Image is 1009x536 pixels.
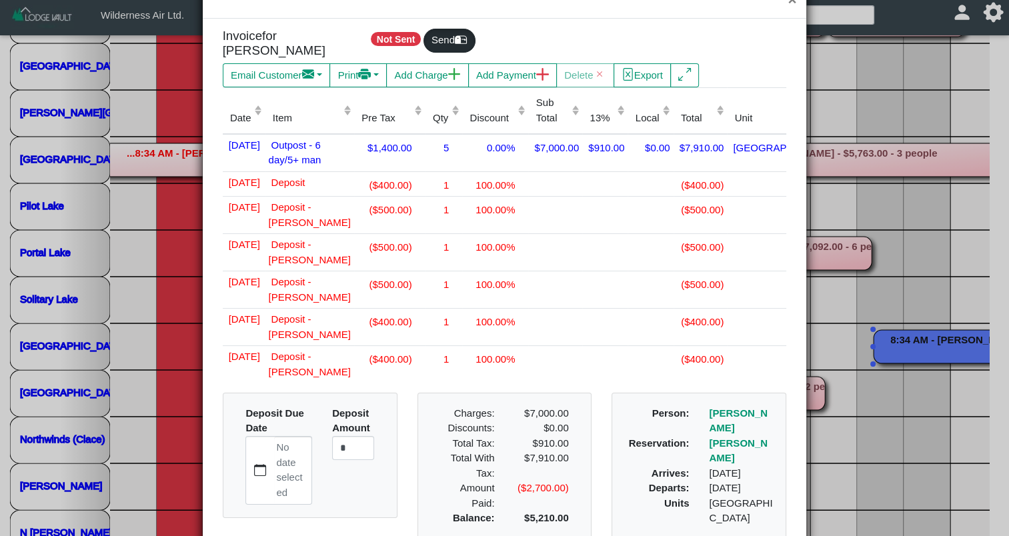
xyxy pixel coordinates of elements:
span: [DATE] [226,273,260,287]
div: 100.00% [465,275,525,293]
div: 100.00% [465,175,525,193]
div: ($400.00) [677,349,724,367]
svg: arrows angle expand [678,68,691,81]
div: [GEOGRAPHIC_DATA] [730,138,797,156]
button: Email Customerenvelope fill [223,63,331,87]
div: Sub Total [536,95,568,125]
div: Item [273,111,340,126]
b: Person: [652,407,690,419]
div: 1 [429,312,459,330]
svg: calendar [254,464,267,477]
svg: mailbox2 [455,33,467,46]
span: [DATE] [226,137,260,151]
svg: plus lg [536,68,549,81]
h5: Invoice [223,29,349,59]
div: Total With Tax: [430,451,504,481]
button: arrows angle expand [670,63,699,87]
div: ($500.00) [357,200,422,218]
div: 1 [429,175,459,193]
div: [DATE] [699,481,783,496]
div: ($500.00) [677,275,724,293]
div: $7,910.00 [504,451,578,481]
b: $5,210.00 [524,512,569,523]
div: $910.00 [586,138,624,156]
div: 1 [429,275,459,293]
div: 1 [429,349,459,367]
div: Total [681,111,713,126]
div: [DATE] [699,466,783,481]
span: Deposit - [PERSON_NAME] [269,199,351,228]
button: Printprinter fill [329,63,387,87]
div: Qty [433,111,448,126]
b: Balance: [453,512,495,523]
div: ($400.00) [357,312,422,330]
span: [DATE] [226,311,260,325]
span: Deposit - [PERSON_NAME] [269,348,351,377]
div: ($2,700.00) [504,481,578,511]
div: ($500.00) [357,237,422,255]
label: No date selected [274,437,311,504]
div: ($500.00) [677,237,724,255]
button: Add Paymentplus lg [468,63,557,87]
div: ($400.00) [357,349,422,367]
div: Pre Tax [361,111,411,126]
span: Outpost - 6 day/5+ man [269,137,321,166]
span: Deposit - [PERSON_NAME] [269,273,351,303]
button: Sendmailbox2 [423,29,475,53]
svg: plus lg [448,68,461,81]
div: $7,910.00 [677,138,724,156]
div: [GEOGRAPHIC_DATA] [699,496,783,526]
span: [DATE] [226,199,260,213]
span: Deposit [269,174,305,188]
div: $0.00 [631,138,670,156]
div: 100.00% [465,200,525,218]
a: [PERSON_NAME] [709,407,768,434]
div: Discounts: [430,421,504,436]
div: 1 [429,237,459,255]
span: for [PERSON_NAME] [223,29,325,58]
div: $0.00 [504,421,578,436]
div: Charges: [430,406,504,421]
div: 1 [429,200,459,218]
div: 13% [590,111,614,126]
button: Deletex [556,63,614,87]
b: Arrives: [652,467,690,479]
span: [DATE] [226,236,260,250]
div: 100.00% [465,237,525,255]
div: ($400.00) [677,175,724,193]
a: [PERSON_NAME] [709,437,768,464]
svg: printer fill [358,68,371,81]
button: file excelExport [614,63,672,87]
div: Date [230,111,251,126]
span: Deposit - [PERSON_NAME] [269,236,351,265]
div: ($400.00) [357,175,422,193]
b: Reservation: [629,437,690,449]
span: $7,000.00 [524,407,569,419]
span: [DATE] [226,174,260,188]
div: Unit [735,111,787,126]
div: $1,400.00 [357,138,422,156]
div: 5 [429,138,459,156]
div: 100.00% [465,349,525,367]
div: Discount [469,111,514,126]
span: Not Sent [371,32,421,46]
b: Departs: [649,482,690,493]
div: Amount Paid: [430,481,504,511]
div: ($400.00) [677,312,724,330]
b: Deposit Amount [332,407,370,434]
button: calendar [246,437,273,504]
b: Deposit Due Date [245,407,304,434]
div: $7,000.00 [532,138,579,156]
div: $910.00 [514,436,568,451]
b: Units [664,497,690,509]
div: Local [636,111,660,126]
div: 100.00% [465,312,525,330]
span: Deposit - [PERSON_NAME] [269,311,351,340]
svg: envelope fill [302,68,315,81]
div: 0.00% [465,138,525,156]
span: [DATE] [226,348,260,362]
div: Total Tax: [430,436,504,451]
div: ($500.00) [677,200,724,218]
button: Add Chargeplus lg [386,63,468,87]
div: ($500.00) [357,275,422,293]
